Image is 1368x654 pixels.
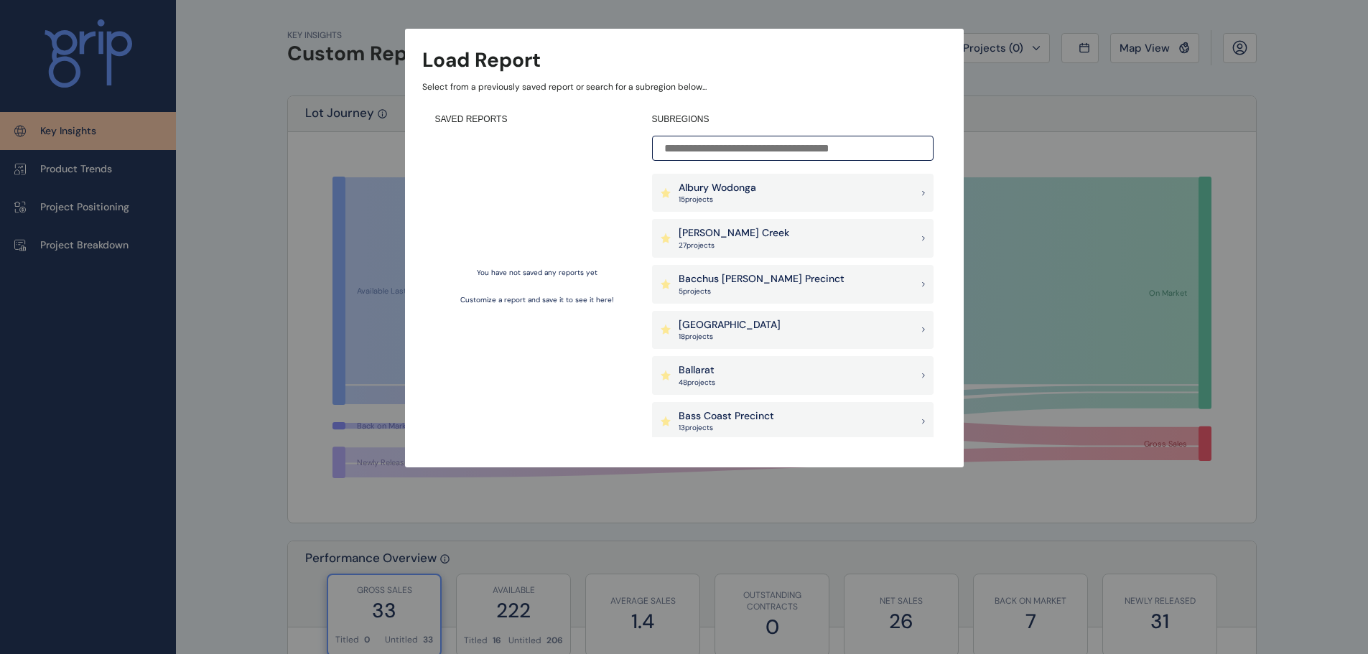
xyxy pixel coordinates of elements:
p: [GEOGRAPHIC_DATA] [679,318,781,332]
p: Ballarat [679,363,715,378]
p: 5 project s [679,286,844,296]
h4: SUBREGIONS [652,113,934,126]
p: 18 project s [679,332,781,342]
p: 15 project s [679,195,756,205]
p: Bacchus [PERSON_NAME] Precinct [679,272,844,286]
h4: SAVED REPORTS [435,113,639,126]
p: Select from a previously saved report or search for a subregion below... [422,81,946,93]
p: 13 project s [679,423,774,433]
p: You have not saved any reports yet [477,268,597,278]
p: 27 project s [679,240,789,251]
p: Customize a report and save it to see it here! [460,295,614,305]
h3: Load Report [422,46,541,74]
p: 48 project s [679,378,715,388]
p: Bass Coast Precinct [679,409,774,424]
p: [PERSON_NAME] Creek [679,226,789,240]
p: Albury Wodonga [679,181,756,195]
